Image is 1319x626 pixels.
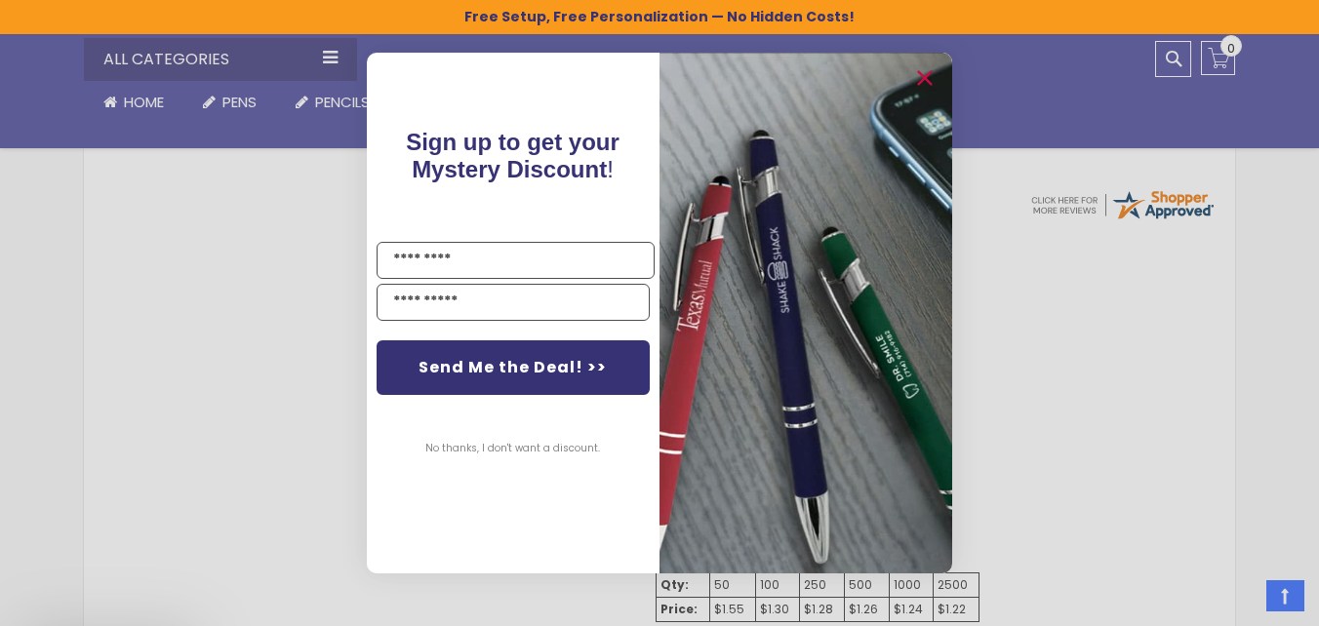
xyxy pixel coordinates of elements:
[407,129,620,182] span: !
[377,340,650,395] button: Send Me the Deal! >>
[909,62,940,94] button: Close dialog
[1158,573,1319,626] iframe: Google Customer Reviews
[407,129,620,182] span: Sign up to get your Mystery Discount
[659,53,952,572] img: pop-up-image
[417,424,611,473] button: No thanks, I don't want a discount.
